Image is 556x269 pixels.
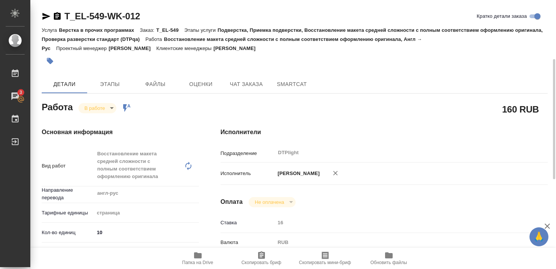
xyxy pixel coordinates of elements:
[221,197,243,206] h4: Оплата
[92,80,128,89] span: Этапы
[221,239,275,246] p: Валюта
[42,12,51,21] button: Скопировать ссылку для ЯМессенджера
[42,27,59,33] p: Услуга
[184,27,218,33] p: Этапы услуги
[166,248,230,269] button: Папка на Drive
[275,217,520,228] input: Пустое поле
[502,103,539,116] h2: 160 RUB
[183,80,219,89] span: Оценки
[56,45,108,51] p: Проектный менеджер
[140,27,156,33] p: Заказ:
[78,103,116,113] div: В работе
[293,248,357,269] button: Скопировать мини-бриф
[94,227,199,238] input: ✎ Введи что-нибудь
[42,128,190,137] h4: Основная информация
[94,246,199,259] div: Юридическая/Финансовая
[137,80,174,89] span: Файлы
[533,229,545,245] span: 🙏
[274,80,310,89] span: SmartCat
[529,227,548,246] button: 🙏
[156,27,184,33] p: T_EL-549
[221,128,548,137] h4: Исполнители
[477,13,527,20] span: Кратко детали заказа
[221,170,275,177] p: Исполнитель
[157,45,214,51] p: Клиентские менеджеры
[252,199,286,205] button: Не оплачена
[221,150,275,157] p: Подразделение
[241,260,281,265] span: Скопировать бриф
[249,197,295,207] div: В работе
[109,45,157,51] p: [PERSON_NAME]
[275,170,320,177] p: [PERSON_NAME]
[42,162,94,170] p: Вид работ
[357,248,421,269] button: Обновить файлы
[42,186,94,202] p: Направление перевода
[370,260,407,265] span: Обновить файлы
[221,219,275,227] p: Ставка
[82,105,107,111] button: В работе
[15,89,27,96] span: 3
[42,229,94,236] p: Кол-во единиц
[2,87,28,106] a: 3
[230,248,293,269] button: Скопировать бриф
[228,80,265,89] span: Чат заказа
[59,27,140,33] p: Верстка в прочих программах
[213,45,261,51] p: [PERSON_NAME]
[42,100,73,113] h2: Работа
[42,36,422,51] p: Восстановление макета средней сложности с полным соответствием оформлению оригинала, Англ → Рус
[299,260,351,265] span: Скопировать мини-бриф
[275,236,520,249] div: RUB
[42,27,543,42] p: Подверстка, Приемка подверстки, Восстановление макета средней сложности с полным соответствием оф...
[42,53,58,69] button: Добавить тэг
[94,206,199,219] div: страница
[146,36,164,42] p: Работа
[46,80,83,89] span: Детали
[64,11,140,21] a: T_EL-549-WK-012
[53,12,62,21] button: Скопировать ссылку
[42,209,94,217] p: Тарифные единицы
[327,165,344,181] button: Удалить исполнителя
[182,260,213,265] span: Папка на Drive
